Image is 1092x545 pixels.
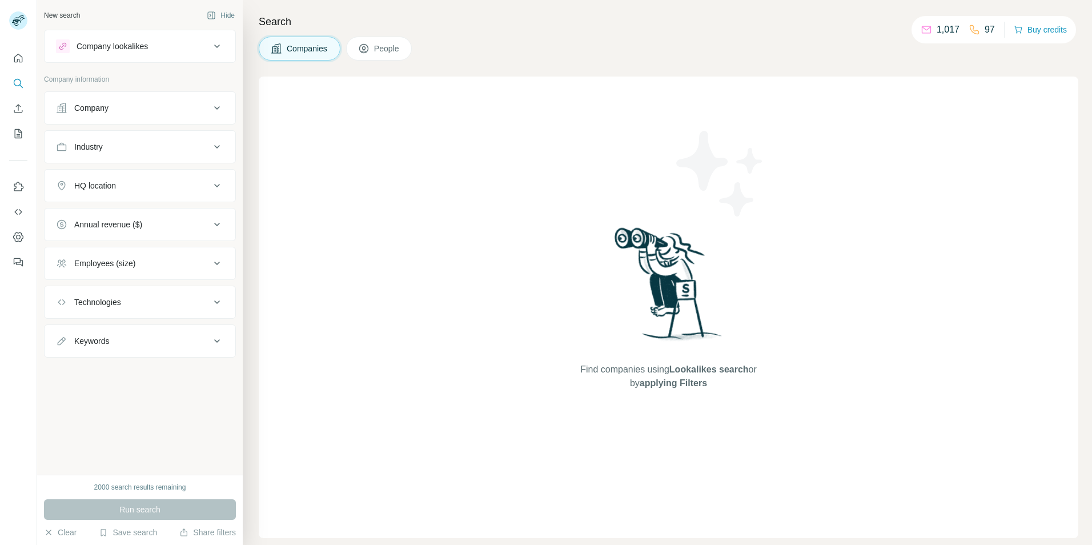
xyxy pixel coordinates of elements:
button: Hide [199,7,243,24]
div: HQ location [74,180,116,191]
button: Keywords [45,327,235,355]
button: Company [45,94,235,122]
h4: Search [259,14,1078,30]
button: Use Surfe API [9,202,27,222]
div: 2000 search results remaining [94,482,186,492]
div: Keywords [74,335,109,347]
button: Share filters [179,527,236,538]
div: Employees (size) [74,258,135,269]
button: Save search [99,527,157,538]
span: Find companies using or by [577,363,760,390]
button: Quick start [9,48,27,69]
button: Use Surfe on LinkedIn [9,177,27,197]
button: HQ location [45,172,235,199]
span: Lookalikes search [669,364,749,374]
button: My lists [9,123,27,144]
div: Annual revenue ($) [74,219,142,230]
div: Company [74,102,109,114]
button: Enrich CSV [9,98,27,119]
button: Buy credits [1014,22,1067,38]
div: New search [44,10,80,21]
img: Surfe Illustration - Stars [669,122,772,225]
button: Annual revenue ($) [45,211,235,238]
img: Surfe Illustration - Woman searching with binoculars [609,225,728,352]
span: Companies [287,43,328,54]
div: Industry [74,141,103,153]
button: Industry [45,133,235,161]
button: Company lookalikes [45,33,235,60]
button: Technologies [45,288,235,316]
p: 97 [985,23,995,37]
span: People [374,43,400,54]
div: Technologies [74,296,121,308]
button: Search [9,73,27,94]
p: 1,017 [937,23,959,37]
button: Feedback [9,252,27,272]
button: Employees (size) [45,250,235,277]
div: Company lookalikes [77,41,148,52]
button: Dashboard [9,227,27,247]
button: Clear [44,527,77,538]
p: Company information [44,74,236,85]
span: applying Filters [640,378,707,388]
